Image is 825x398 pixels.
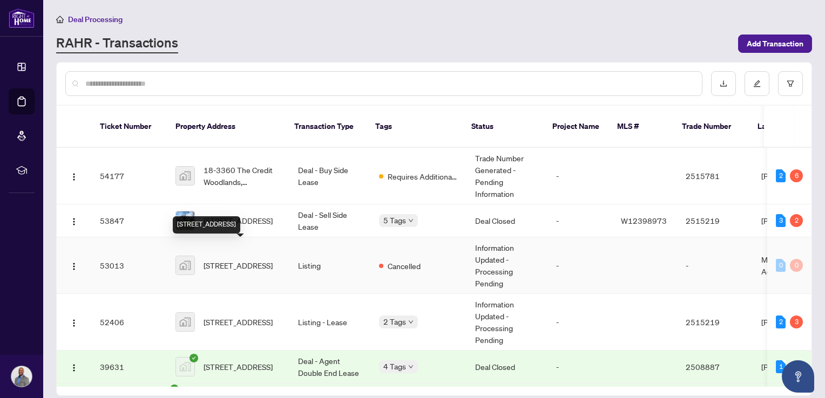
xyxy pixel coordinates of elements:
th: Ticket Number [91,106,167,148]
img: Logo [70,319,78,327]
div: 2 [776,315,786,328]
td: Listing [289,237,370,294]
th: Transaction Type [286,106,367,148]
span: Add Transaction [747,35,803,52]
span: Deal Processing [68,15,123,24]
button: Open asap [782,360,814,393]
td: Deal - Agent Double End Lease [289,351,370,383]
button: Logo [65,257,83,274]
button: edit [745,71,769,96]
td: Deal Closed [466,351,547,383]
div: 3 [776,214,786,227]
button: Logo [65,313,83,331]
span: [STREET_ADDRESS] [204,361,273,373]
td: Listing - Lease [289,294,370,351]
td: Trade Number Generated - Pending Information [466,148,547,204]
div: 1 [776,360,786,373]
button: Logo [65,167,83,184]
td: - [547,294,612,351]
button: Add Transaction [738,35,812,53]
img: thumbnail-img [176,167,194,185]
div: 0 [776,259,786,272]
td: 39631 [91,351,167,383]
div: [STREET_ADDRESS] [173,216,240,234]
img: thumbnail-img [176,211,194,230]
span: download [720,80,727,87]
button: Logo [65,358,83,375]
span: [STREET_ADDRESS] [204,316,273,328]
td: 2515781 [677,148,753,204]
td: 53847 [91,204,167,237]
td: 2515219 [677,294,753,351]
span: 5 Tags [383,214,406,227]
div: 3 [790,315,803,328]
div: 2 [776,169,786,182]
img: thumbnail-img [176,256,194,275]
img: Logo [70,262,78,271]
span: [STREET_ADDRESS] [204,215,273,227]
span: filter [787,80,794,87]
td: Deal Closed [466,204,547,237]
th: Project Name [544,106,608,148]
span: W12398973 [621,216,667,225]
td: 2515219 [677,204,753,237]
div: 0 [790,259,803,272]
img: thumbnail-img [176,313,194,331]
td: Deal - Buy Side Lease [289,148,370,204]
td: - [677,237,753,294]
div: 6 [790,169,803,182]
span: 18-3360 The Credit Woodlands, [GEOGRAPHIC_DATA], [GEOGRAPHIC_DATA], [GEOGRAPHIC_DATA] [204,164,281,188]
span: 2 Tags [383,315,406,328]
td: 54177 [91,148,167,204]
img: logo [9,8,35,28]
td: 52406 [91,294,167,351]
img: Logo [70,217,78,226]
td: - [547,148,612,204]
td: 53013 [91,237,167,294]
img: Logo [70,173,78,181]
span: Cancelled [388,260,421,272]
td: Information Updated - Processing Pending [466,237,547,294]
span: down [408,218,414,223]
span: check-circle [170,385,179,393]
button: filter [778,71,803,96]
span: down [408,364,414,369]
td: Information Updated - Processing Pending [466,294,547,351]
th: Trade Number [673,106,749,148]
span: edit [753,80,761,87]
td: - [547,351,612,383]
td: 2508887 [677,351,753,383]
a: RAHR - Transactions [56,34,178,53]
span: Requires Additional Docs [388,170,458,182]
span: 4 Tags [383,360,406,373]
th: MLS # [608,106,673,148]
img: Logo [70,363,78,372]
img: Profile Icon [11,366,32,387]
span: check-circle [190,354,198,362]
div: 2 [790,214,803,227]
td: Deal - Sell Side Lease [289,204,370,237]
button: Logo [65,212,83,229]
span: home [56,16,64,23]
th: Tags [367,106,463,148]
td: - [547,204,612,237]
span: [STREET_ADDRESS] [204,259,273,271]
button: download [711,71,736,96]
span: down [408,319,414,325]
th: Property Address [167,106,286,148]
td: - [547,237,612,294]
th: Status [463,106,544,148]
img: thumbnail-img [176,358,194,376]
